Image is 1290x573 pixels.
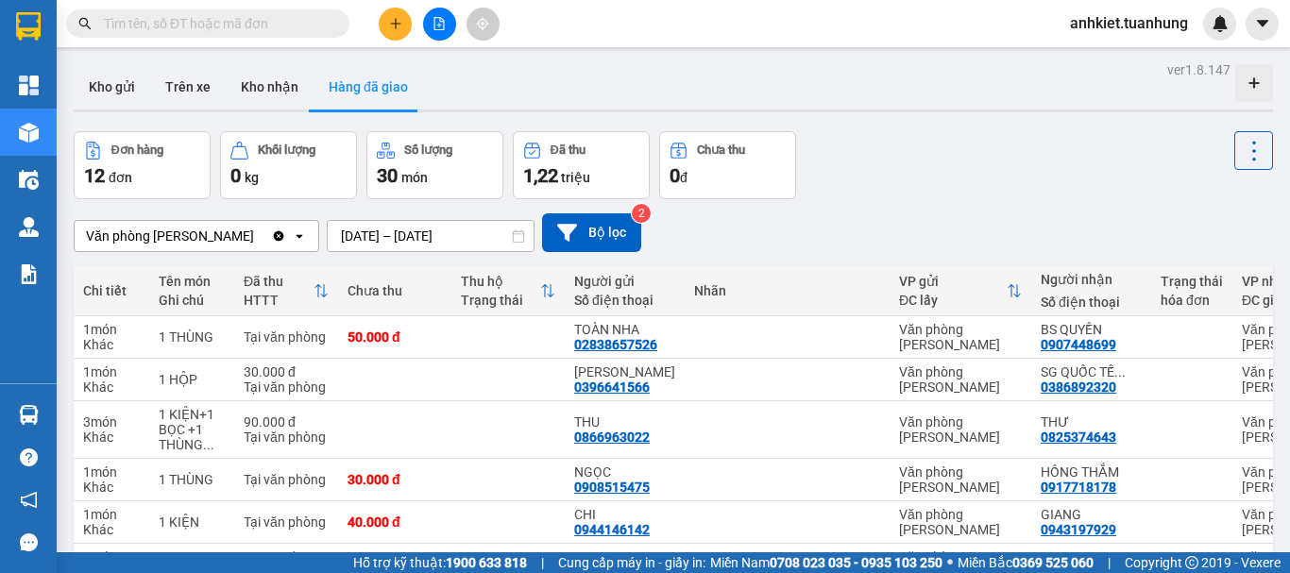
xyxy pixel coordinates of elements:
[1041,272,1142,287] div: Người nhận
[244,514,329,530] div: Tại văn phòng
[83,480,140,495] div: Khác
[561,170,590,185] span: triệu
[574,430,650,445] div: 0866963022
[513,131,650,199] button: Đã thu1,22 triệu
[234,266,338,316] th: Toggle SortBy
[348,329,442,345] div: 50.000 đ
[1041,549,1142,565] div: ĐẠT
[74,64,150,110] button: Kho gửi
[83,414,140,430] div: 3 món
[109,45,124,60] span: environment
[1041,507,1142,522] div: GIANG
[244,293,314,308] div: HTTT
[83,283,140,298] div: Chi tiết
[574,522,650,537] div: 0944146142
[423,8,456,41] button: file-add
[1212,15,1229,32] img: icon-new-feature
[476,17,489,30] span: aim
[574,464,675,480] div: NGỌC
[1185,556,1198,569] span: copyright
[78,17,92,30] span: search
[947,559,953,566] span: ⚪️
[461,274,540,289] div: Thu hộ
[551,143,586,157] div: Đã thu
[83,522,140,537] div: Khác
[1108,552,1111,573] span: |
[899,364,1022,395] div: Văn phòng [PERSON_NAME]
[83,507,140,522] div: 1 món
[401,170,428,185] span: món
[8,65,360,89] li: 02839.63.63.63
[659,131,796,199] button: Chưa thu0đ
[899,464,1022,495] div: Văn phòng [PERSON_NAME]
[542,213,641,252] button: Bộ lọc
[159,293,225,308] div: Ghi chú
[314,64,423,110] button: Hàng đã giao
[541,552,544,573] span: |
[1161,274,1223,289] div: Trạng thái
[451,266,565,316] th: Toggle SortBy
[19,217,39,237] img: warehouse-icon
[1235,64,1273,102] div: Tạo kho hàng mới
[244,472,329,487] div: Tại văn phòng
[433,17,446,30] span: file-add
[523,164,558,187] span: 1,22
[1041,464,1142,480] div: HỒNG THẮM
[226,64,314,110] button: Kho nhận
[292,228,307,244] svg: open
[244,430,329,445] div: Tại văn phòng
[104,13,327,34] input: Tìm tên, số ĐT hoặc mã đơn
[574,414,675,430] div: THU
[19,76,39,95] img: dashboard-icon
[446,555,527,570] strong: 1900 633 818
[109,170,132,185] span: đơn
[574,507,675,522] div: CHI
[574,322,675,337] div: TOÀN NHA
[558,552,705,573] span: Cung cấp máy in - giấy in:
[1254,15,1271,32] span: caret-down
[1246,8,1279,41] button: caret-down
[111,143,163,157] div: Đơn hàng
[680,170,687,185] span: đ
[467,8,500,41] button: aim
[1041,337,1116,352] div: 0907448699
[19,123,39,143] img: warehouse-icon
[958,552,1094,573] span: Miền Bắc
[244,329,329,345] div: Tại văn phòng
[159,329,225,345] div: 1 THÙNG
[1012,555,1094,570] strong: 0369 525 060
[8,118,212,191] b: GỬI : Văn phòng [PERSON_NAME]
[1041,522,1116,537] div: 0943197929
[404,143,452,157] div: Số lượng
[19,170,39,190] img: warehouse-icon
[574,480,650,495] div: 0908515475
[574,549,675,565] div: SANH
[86,227,254,245] div: Văn phòng [PERSON_NAME]
[574,293,675,308] div: Số điện thoại
[83,549,140,565] div: 1 món
[461,293,540,308] div: Trạng thái
[271,228,286,244] svg: Clear value
[244,549,329,565] div: 40.000 đ
[159,407,225,452] div: 1 KIỆN+1 BỌC +1 THÙNG XỐP
[770,555,942,570] strong: 0708 023 035 - 0935 103 250
[83,364,140,379] div: 1 món
[109,69,124,84] span: phone
[20,491,38,509] span: notification
[389,17,402,30] span: plus
[1055,11,1203,35] span: anhkiet.tuanhung
[19,405,39,425] img: warehouse-icon
[84,164,105,187] span: 12
[1114,364,1126,379] span: ...
[1041,364,1142,379] div: SG QUỐC TẾ CM
[83,322,140,337] div: 1 món
[1161,293,1223,308] div: hóa đơn
[697,143,745,157] div: Chưa thu
[899,414,1022,445] div: Văn phòng [PERSON_NAME]
[230,164,241,187] span: 0
[19,264,39,284] img: solution-icon
[220,131,357,199] button: Khối lượng0kg
[256,227,258,245] input: Selected Văn phòng Tắc Vân.
[159,274,225,289] div: Tên món
[694,283,880,298] div: Nhãn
